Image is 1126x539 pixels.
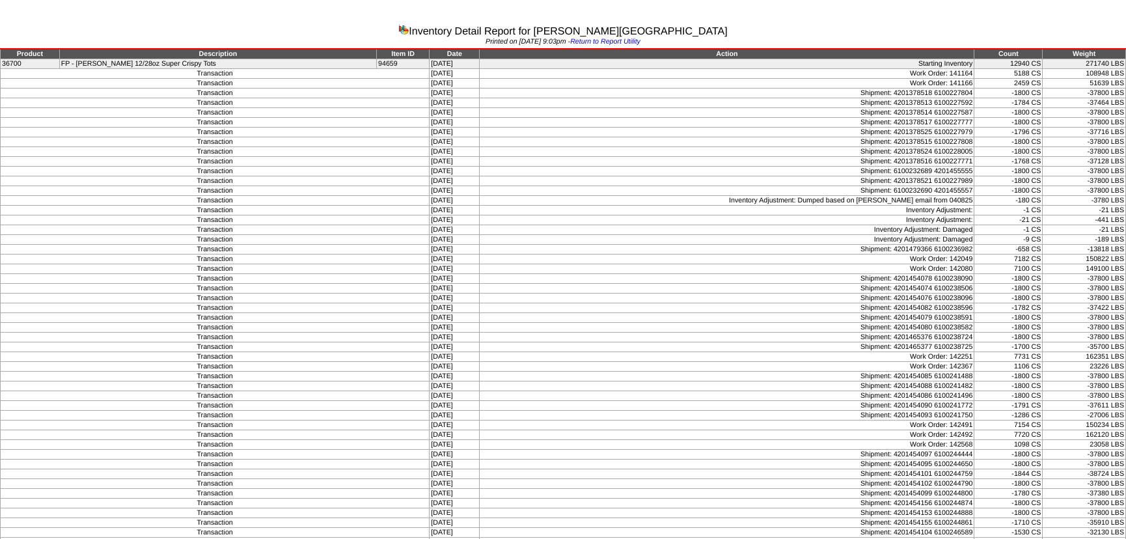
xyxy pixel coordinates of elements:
[974,235,1043,245] td: -9 CS
[1,391,430,401] td: Transaction
[1,167,430,176] td: Transaction
[480,98,974,108] td: Shipment: 4201378513 6100227592
[1043,469,1126,479] td: -38724 LBS
[1043,255,1126,264] td: 150822 LBS
[480,108,974,118] td: Shipment: 4201378514 6100227587
[1043,118,1126,128] td: -37800 LBS
[480,79,974,89] td: Work Order: 141166
[430,401,480,411] td: [DATE]
[480,245,974,255] td: Shipment: 4201479366 6100236982
[1043,499,1126,508] td: -37800 LBS
[480,69,974,79] td: Work Order: 141164
[974,528,1043,538] td: -1530 CS
[1,274,430,284] td: Transaction
[1043,313,1126,323] td: -37800 LBS
[974,323,1043,333] td: -1800 CS
[1,186,430,196] td: Transaction
[430,108,480,118] td: [DATE]
[480,225,974,235] td: Inventory Adjustment: Damaged
[480,215,974,225] td: Inventory Adjustment:
[974,255,1043,264] td: 7182 CS
[1,362,430,372] td: Transaction
[1043,206,1126,215] td: -21 LBS
[1043,59,1126,69] td: 271740 LBS
[1,245,430,255] td: Transaction
[1043,352,1126,362] td: 162351 LBS
[974,98,1043,108] td: -1784 CS
[480,89,974,98] td: Shipment: 4201378518 6100227804
[430,255,480,264] td: [DATE]
[430,381,480,391] td: [DATE]
[430,147,480,157] td: [DATE]
[1,430,430,440] td: Transaction
[480,362,974,372] td: Work Order: 142367
[430,176,480,186] td: [DATE]
[974,245,1043,255] td: -658 CS
[480,333,974,342] td: Shipment: 4201465376 6100238724
[974,381,1043,391] td: -1800 CS
[1043,274,1126,284] td: -37800 LBS
[480,479,974,489] td: Shipment: 4201454102 6100244790
[1043,450,1126,460] td: -37800 LBS
[1,303,430,313] td: Transaction
[430,167,480,176] td: [DATE]
[480,147,974,157] td: Shipment: 4201378524 6100228005
[1,79,430,89] td: Transaction
[430,508,480,518] td: [DATE]
[1043,108,1126,118] td: -37800 LBS
[1,176,430,186] td: Transaction
[430,342,480,352] td: [DATE]
[430,79,480,89] td: [DATE]
[480,235,974,245] td: Inventory Adjustment: Damaged
[430,362,480,372] td: [DATE]
[1043,196,1126,206] td: -3780 LBS
[480,401,974,411] td: Shipment: 4201454090 6100241772
[974,215,1043,225] td: -21 CS
[430,460,480,469] td: [DATE]
[430,303,480,313] td: [DATE]
[480,450,974,460] td: Shipment: 4201454097 6100244444
[430,489,480,499] td: [DATE]
[974,274,1043,284] td: -1800 CS
[480,49,974,59] td: Action
[1,69,430,79] td: Transaction
[480,489,974,499] td: Shipment: 4201454099 6100244800
[1,411,430,421] td: Transaction
[974,128,1043,137] td: -1796 CS
[974,225,1043,235] td: -1 CS
[1,401,430,411] td: Transaction
[430,391,480,401] td: [DATE]
[974,108,1043,118] td: -1800 CS
[974,167,1043,176] td: -1800 CS
[430,518,480,528] td: [DATE]
[1,333,430,342] td: Transaction
[1043,284,1126,294] td: -37800 LBS
[1043,460,1126,469] td: -37800 LBS
[1,128,430,137] td: Transaction
[1043,128,1126,137] td: -37716 LBS
[974,469,1043,479] td: -1844 CS
[974,430,1043,440] td: 7720 CS
[1,381,430,391] td: Transaction
[1,255,430,264] td: Transaction
[1043,391,1126,401] td: -37800 LBS
[1,352,430,362] td: Transaction
[398,24,409,35] img: graph.gif
[974,391,1043,401] td: -1800 CS
[974,411,1043,421] td: -1286 CS
[1,450,430,460] td: Transaction
[1,342,430,352] td: Transaction
[974,401,1043,411] td: -1791 CS
[1043,303,1126,313] td: -37422 LBS
[430,157,480,167] td: [DATE]
[1,206,430,215] td: Transaction
[480,391,974,401] td: Shipment: 4201454086 6100241496
[1043,98,1126,108] td: -37464 LBS
[480,186,974,196] td: Shipment: 6100232690 4201455557
[974,49,1043,59] td: Count
[430,196,480,206] td: [DATE]
[430,69,480,79] td: [DATE]
[974,489,1043,499] td: -1780 CS
[974,460,1043,469] td: -1800 CS
[480,294,974,303] td: Shipment: 4201454076 6100238096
